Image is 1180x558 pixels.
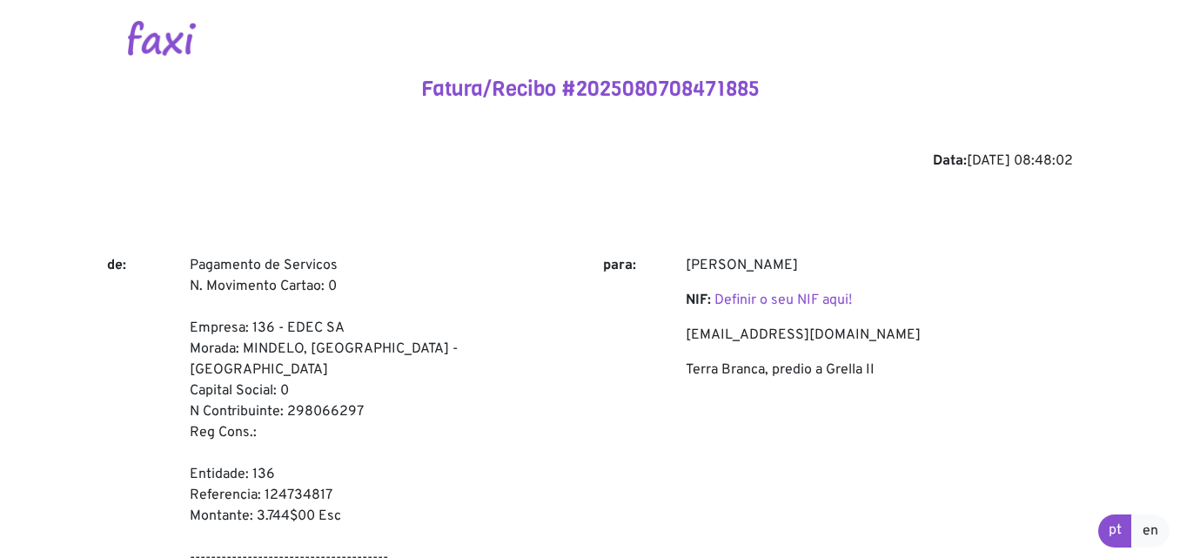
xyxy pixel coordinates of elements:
p: Terra Branca, predio a Grella II [686,360,1073,380]
b: para: [603,257,636,274]
h4: Fatura/Recibo #2025080708471885 [107,77,1073,102]
b: NIF: [686,292,711,309]
b: Data: [933,152,967,170]
a: Definir o seu NIF aqui! [714,292,852,309]
a: en [1131,514,1170,548]
a: pt [1098,514,1132,548]
div: [DATE] 08:48:02 [107,151,1073,171]
b: de: [107,257,126,274]
p: [EMAIL_ADDRESS][DOMAIN_NAME] [686,325,1073,346]
p: [PERSON_NAME] [686,255,1073,276]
